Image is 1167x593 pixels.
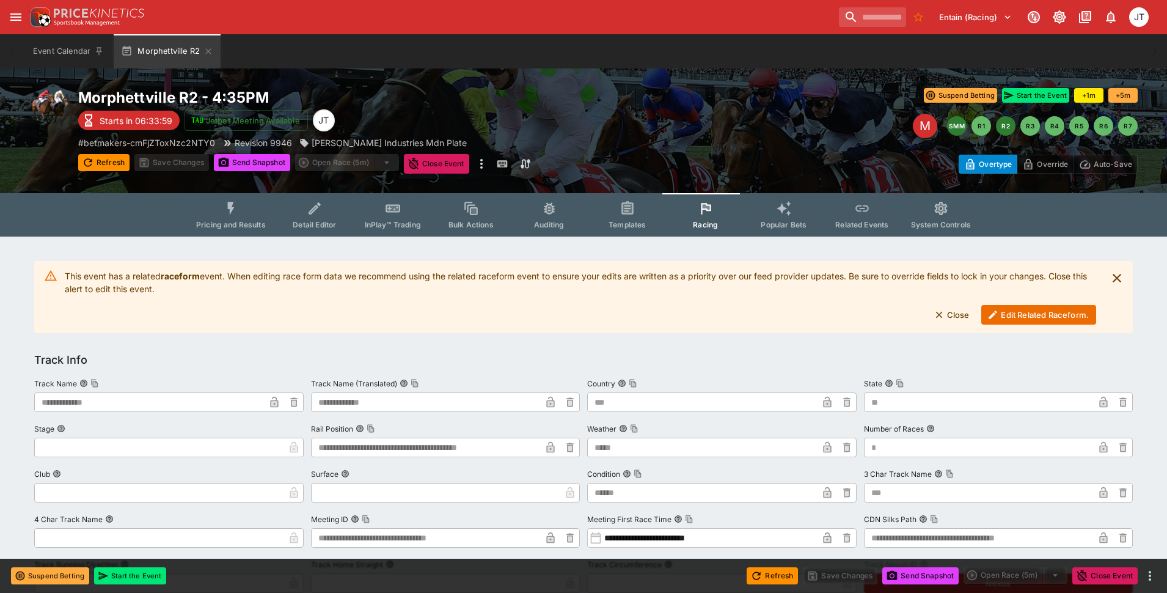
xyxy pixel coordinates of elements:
[1094,116,1113,136] button: R6
[634,470,642,478] button: Copy To Clipboard
[747,567,798,584] button: Refresh
[448,220,494,229] span: Bulk Actions
[587,378,615,389] p: Country
[34,514,103,525] p: 4 Char Track Name
[54,20,120,26] img: Sportsbook Management
[979,158,1012,171] p: Overtype
[981,305,1096,325] button: Edit Related Raceform.
[78,154,130,171] button: Refresh
[835,220,888,229] span: Related Events
[299,136,467,149] div: Adelaide Galvanising Industries Mdn Plate
[367,424,375,433] button: Copy To Clipboard
[362,515,370,523] button: Copy To Clipboard
[29,88,68,127] img: horse_racing.png
[534,220,564,229] span: Auditing
[1020,116,1040,136] button: R3
[964,567,1067,584] div: split button
[924,88,997,103] button: Suspend Betting
[313,109,335,131] div: Josh Tanner
[214,154,290,171] button: Send Snapshot
[864,378,882,389] p: State
[932,7,1019,27] button: Select Tenant
[311,424,353,434] p: Rail Position
[913,114,937,138] div: Edit Meeting
[864,469,932,479] p: 3 Char Track Name
[618,379,626,388] button: CountryCopy To Clipboard
[930,515,938,523] button: Copy To Clipboard
[365,220,421,229] span: InPlay™ Trading
[5,6,27,28] button: open drawer
[927,305,977,325] button: Close
[356,424,364,433] button: Rail PositionCopy To Clipboard
[26,34,111,68] button: Event Calendar
[53,470,61,478] button: Club
[959,155,1138,174] div: Start From
[630,424,638,433] button: Copy To Clipboard
[295,154,399,171] div: split button
[619,424,627,433] button: WeatherCopy To Clipboard
[186,193,981,237] div: Event type filters
[79,379,88,388] button: Track NameCopy To Clipboard
[404,154,469,174] button: Close Event
[971,116,991,136] button: R1
[94,567,166,584] button: Start the Event
[685,515,693,523] button: Copy To Clipboard
[947,116,1138,136] nav: pagination navigation
[1129,7,1149,27] div: Josh Tanner
[311,378,397,389] p: Track Name (Translated)
[474,154,489,174] button: more
[105,515,114,523] button: 4 Char Track Name
[1045,116,1064,136] button: R4
[34,353,87,367] h5: Track Info
[78,136,215,149] p: Copy To Clipboard
[400,379,408,388] button: Track Name (Translated)Copy To Clipboard
[57,424,65,433] button: Stage
[34,378,77,389] p: Track Name
[65,265,1096,330] div: This event has a related event. When editing race form data we recommend using the related racefo...
[196,220,266,229] span: Pricing and Results
[934,470,943,478] button: 3 Char Track NameCopy To Clipboard
[1125,4,1152,31] button: Josh Tanner
[1100,6,1122,28] button: Notifications
[587,424,616,434] p: Weather
[185,110,308,131] button: Jetbet Meeting Available
[945,470,954,478] button: Copy To Clipboard
[341,470,349,478] button: Surface
[293,220,336,229] span: Detail Editor
[587,469,620,479] p: Condition
[947,116,967,136] button: SMM
[839,7,906,27] input: search
[864,514,916,525] p: CDN Silks Path
[1002,88,1069,103] button: Start the Event
[100,114,172,127] p: Starts in 06:33:59
[1074,88,1103,103] button: +1m
[1072,567,1138,584] button: Close Event
[1037,158,1068,171] p: Override
[919,515,927,523] button: CDN Silks PathCopy To Clipboard
[235,136,292,149] p: Revision 9946
[1074,155,1138,174] button: Auto-Save
[911,220,971,229] span: System Controls
[161,271,200,281] strong: raceform
[896,379,904,388] button: Copy To Clipboard
[885,379,893,388] button: StateCopy To Clipboard
[674,515,682,523] button: Meeting First Race TimeCopy To Clipboard
[312,136,467,149] p: [PERSON_NAME] Industries Mdn Plate
[27,5,51,29] img: PriceKinetics Logo
[54,9,144,18] img: PriceKinetics
[351,515,359,523] button: Meeting IDCopy To Clipboard
[623,470,631,478] button: ConditionCopy To Clipboard
[761,220,807,229] span: Popular Bets
[1118,116,1138,136] button: R7
[1094,158,1132,171] p: Auto-Save
[693,220,718,229] span: Racing
[864,424,924,434] p: Number of Races
[1106,267,1128,289] button: close
[882,567,959,584] button: Send Snapshot
[34,424,54,434] p: Stage
[1023,6,1045,28] button: Connected to PK
[90,379,99,388] button: Copy To Clipboard
[78,88,608,107] h2: Copy To Clipboard
[1017,155,1074,174] button: Override
[34,469,50,479] p: Club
